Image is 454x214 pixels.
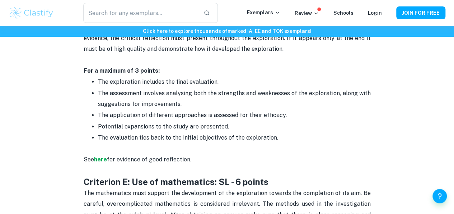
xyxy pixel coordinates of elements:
[9,6,54,20] img: Clastify logo
[98,123,229,130] span: Potential expansions to the study are presented.
[98,134,278,141] span: The evaluation ties back to the initial objectives of the exploration.
[396,6,445,19] button: JOIN FOR FREE
[333,10,354,16] a: Schools
[84,177,268,187] strong: Criterion E: Use of mathematics: SL - 6 points
[84,67,160,74] strong: For a maximum of 3 points:
[94,156,107,163] a: here
[84,144,371,176] p: See for evidence of good reflection.
[1,27,453,35] h6: Click here to explore thousands of marked IA, EE and TOK exemplars !
[295,9,319,17] p: Review
[98,90,372,107] span: The assessment involves analysing both the strengths and weaknesses of the exploration, along wit...
[98,112,287,118] span: The application of different approaches is assessed for their efficacy.
[98,78,219,85] span: The exploration includes the final evaluation.
[83,3,198,23] input: Search for any exemplars...
[432,189,447,203] button: Help and Feedback
[84,24,372,52] span: Reflection means reviewing, analysing, and evaluating the exploration. For it to be classified as...
[247,9,280,16] p: Exemplars
[368,10,382,16] a: Login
